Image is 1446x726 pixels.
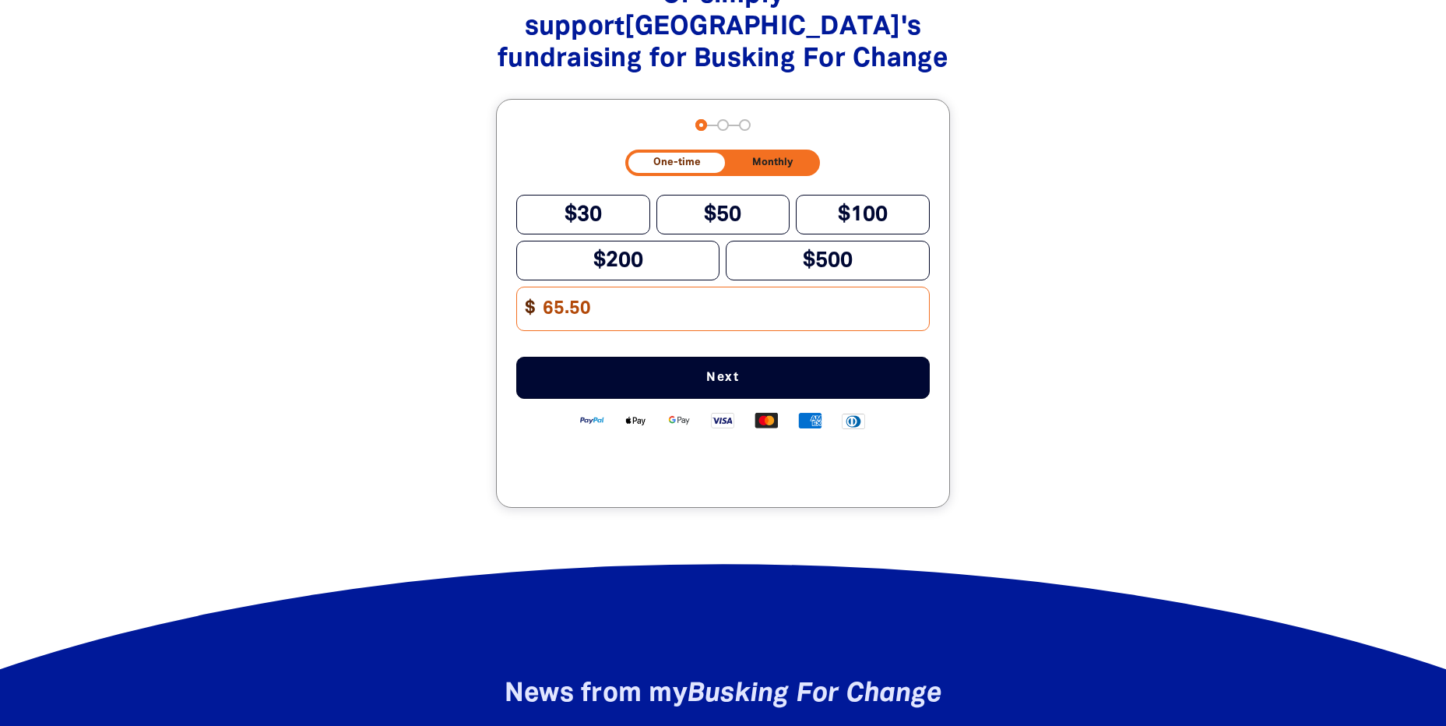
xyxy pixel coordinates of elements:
[516,241,719,280] button: $200
[542,372,904,384] span: Next
[517,294,536,324] span: $
[744,411,788,429] img: Mastercard logo
[838,205,888,224] span: $100
[788,411,832,429] img: American Express logo
[505,682,942,707] span: News from my
[803,251,853,270] span: $500
[614,411,657,429] img: Apple Pay logo
[726,241,929,280] button: $500
[656,195,790,234] button: $50
[593,251,643,270] span: $200
[701,411,744,429] img: Visa logo
[704,205,741,224] span: $50
[657,411,701,429] img: Google Pay logo
[688,682,942,707] em: Busking For Change
[570,411,614,429] img: Paypal logo
[717,119,729,131] button: Navigate to step 2 of 3 to enter your details
[832,412,875,430] img: Diners Club logo
[728,153,818,172] button: Monthly
[565,205,602,224] span: $30
[653,157,701,167] span: One-time
[752,157,793,167] span: Monthly
[796,195,930,234] button: $100
[625,150,820,175] div: Donation frequency
[739,119,751,131] button: Navigate to step 3 of 3 to enter your payment details
[516,357,930,399] button: Pay with Credit Card
[695,119,707,131] button: Navigate to step 1 of 3 to enter your donation amount
[628,153,725,172] button: One-time
[516,195,650,234] button: $30
[533,287,928,330] input: Enter custom amount
[516,399,930,442] div: Available payment methods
